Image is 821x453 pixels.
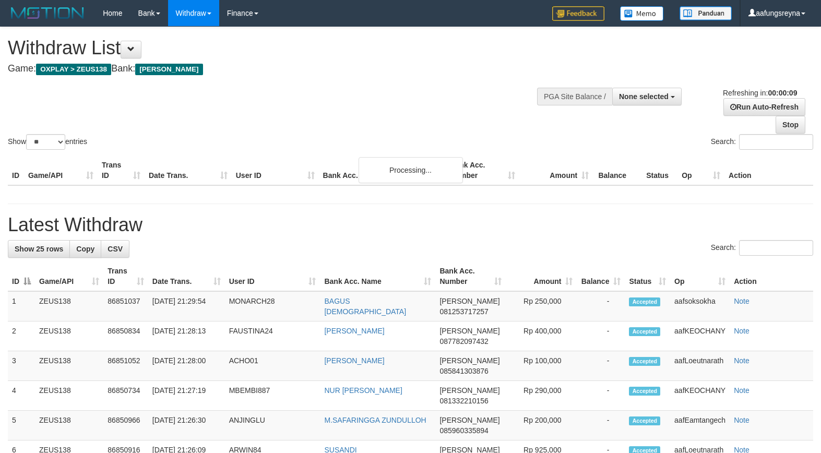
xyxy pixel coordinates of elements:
[577,291,625,321] td: -
[734,416,749,424] a: Note
[103,291,148,321] td: 86851037
[103,411,148,440] td: 86850966
[148,351,225,381] td: [DATE] 21:28:00
[506,351,577,381] td: Rp 100,000
[629,357,660,366] span: Accepted
[359,157,463,183] div: Processing...
[225,321,320,351] td: FAUSTINA24
[506,321,577,351] td: Rp 400,000
[439,356,499,365] span: [PERSON_NAME]
[670,291,730,321] td: aafsoksokha
[8,351,35,381] td: 3
[15,245,63,253] span: Show 25 rows
[439,426,488,435] span: Copy 085960335894 to clipboard
[148,261,225,291] th: Date Trans.: activate to sort column ascending
[629,327,660,336] span: Accepted
[629,387,660,396] span: Accepted
[8,134,87,150] label: Show entries
[446,156,519,185] th: Bank Acc. Number
[35,291,103,321] td: ZEUS138
[324,356,384,365] a: [PERSON_NAME]
[108,245,123,253] span: CSV
[319,156,446,185] th: Bank Acc. Name
[324,416,426,424] a: M.SAFARINGGA ZUNDULLOH
[232,156,319,185] th: User ID
[35,381,103,411] td: ZEUS138
[629,297,660,306] span: Accepted
[8,261,35,291] th: ID: activate to sort column descending
[148,381,225,411] td: [DATE] 21:27:19
[768,89,797,97] strong: 00:00:09
[225,351,320,381] td: ACHO01
[642,156,677,185] th: Status
[98,156,145,185] th: Trans ID
[734,386,749,395] a: Note
[577,351,625,381] td: -
[8,321,35,351] td: 2
[730,261,813,291] th: Action
[670,381,730,411] td: aafKEOCHANY
[36,64,111,75] span: OXPLAY > ZEUS138
[225,381,320,411] td: MBEMBI887
[625,261,670,291] th: Status: activate to sort column ascending
[439,416,499,424] span: [PERSON_NAME]
[439,327,499,335] span: [PERSON_NAME]
[670,411,730,440] td: aafEamtangech
[439,367,488,375] span: Copy 085841303876 to clipboard
[103,351,148,381] td: 86851052
[76,245,94,253] span: Copy
[670,261,730,291] th: Op: activate to sort column ascending
[711,134,813,150] label: Search:
[739,240,813,256] input: Search:
[135,64,203,75] span: [PERSON_NAME]
[680,6,732,20] img: panduan.png
[734,327,749,335] a: Note
[8,5,87,21] img: MOTION_logo.png
[620,6,664,21] img: Button%20Memo.svg
[69,240,101,258] a: Copy
[506,291,577,321] td: Rp 250,000
[593,156,642,185] th: Balance
[103,321,148,351] td: 86850834
[619,92,669,101] span: None selected
[629,416,660,425] span: Accepted
[552,6,604,21] img: Feedback.jpg
[519,156,593,185] th: Amount
[8,411,35,440] td: 5
[35,321,103,351] td: ZEUS138
[734,297,749,305] a: Note
[26,134,65,150] select: Showentries
[577,411,625,440] td: -
[101,240,129,258] a: CSV
[8,64,537,74] h4: Game: Bank:
[439,386,499,395] span: [PERSON_NAME]
[324,386,402,395] a: NUR [PERSON_NAME]
[8,214,813,235] h1: Latest Withdraw
[439,307,488,316] span: Copy 081253717257 to clipboard
[324,327,384,335] a: [PERSON_NAME]
[324,297,406,316] a: BAGUS [DEMOGRAPHIC_DATA]
[439,397,488,405] span: Copy 081332210156 to clipboard
[103,261,148,291] th: Trans ID: activate to sort column ascending
[724,156,813,185] th: Action
[435,261,506,291] th: Bank Acc. Number: activate to sort column ascending
[577,381,625,411] td: -
[320,261,435,291] th: Bank Acc. Name: activate to sort column ascending
[148,321,225,351] td: [DATE] 21:28:13
[537,88,612,105] div: PGA Site Balance /
[506,261,577,291] th: Amount: activate to sort column ascending
[734,356,749,365] a: Note
[148,411,225,440] td: [DATE] 21:26:30
[225,261,320,291] th: User ID: activate to sort column ascending
[103,381,148,411] td: 86850734
[439,297,499,305] span: [PERSON_NAME]
[8,240,70,258] a: Show 25 rows
[24,156,98,185] th: Game/API
[35,351,103,381] td: ZEUS138
[145,156,232,185] th: Date Trans.
[148,291,225,321] td: [DATE] 21:29:54
[612,88,682,105] button: None selected
[35,411,103,440] td: ZEUS138
[506,411,577,440] td: Rp 200,000
[8,291,35,321] td: 1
